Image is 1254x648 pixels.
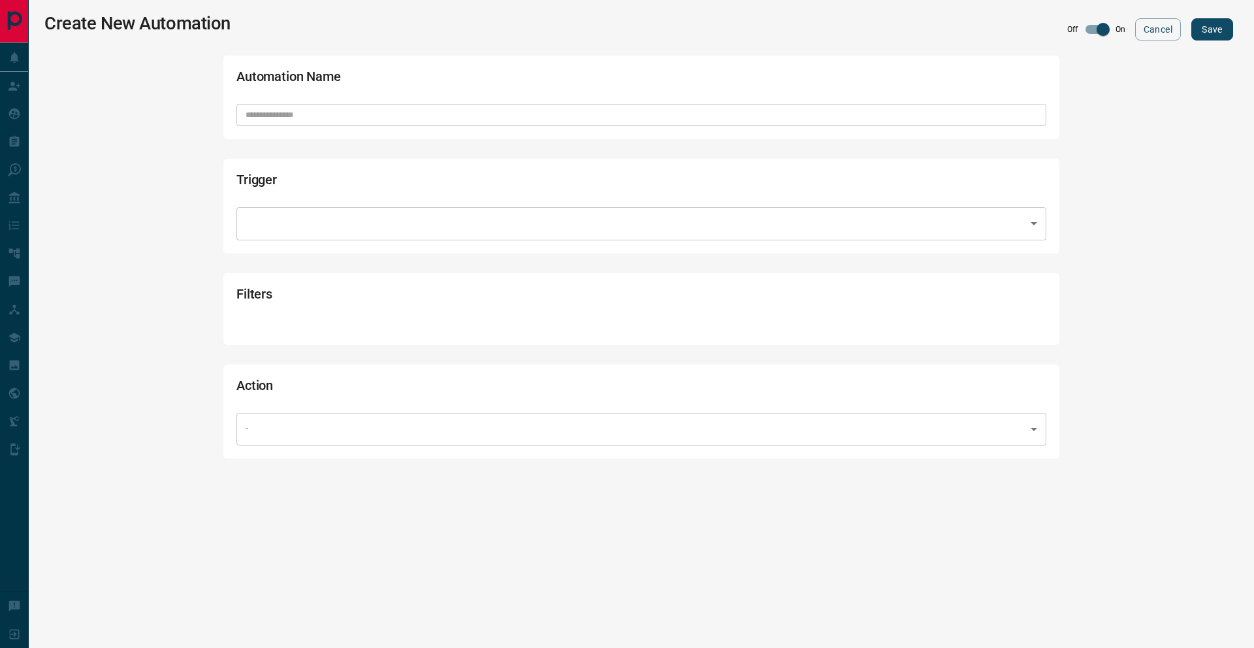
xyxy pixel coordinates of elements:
[236,286,722,308] h2: Filters
[236,378,722,400] h2: Action
[236,172,722,194] h2: Trigger
[44,13,231,34] h1: Create New Automation
[1116,24,1125,35] p: On
[236,413,1046,445] div: -
[236,69,722,91] h2: Automation Name
[1135,18,1181,40] button: Cancel
[1091,17,1116,42] span: Inactive / Active
[1067,24,1078,35] p: Off
[1191,18,1233,40] button: Save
